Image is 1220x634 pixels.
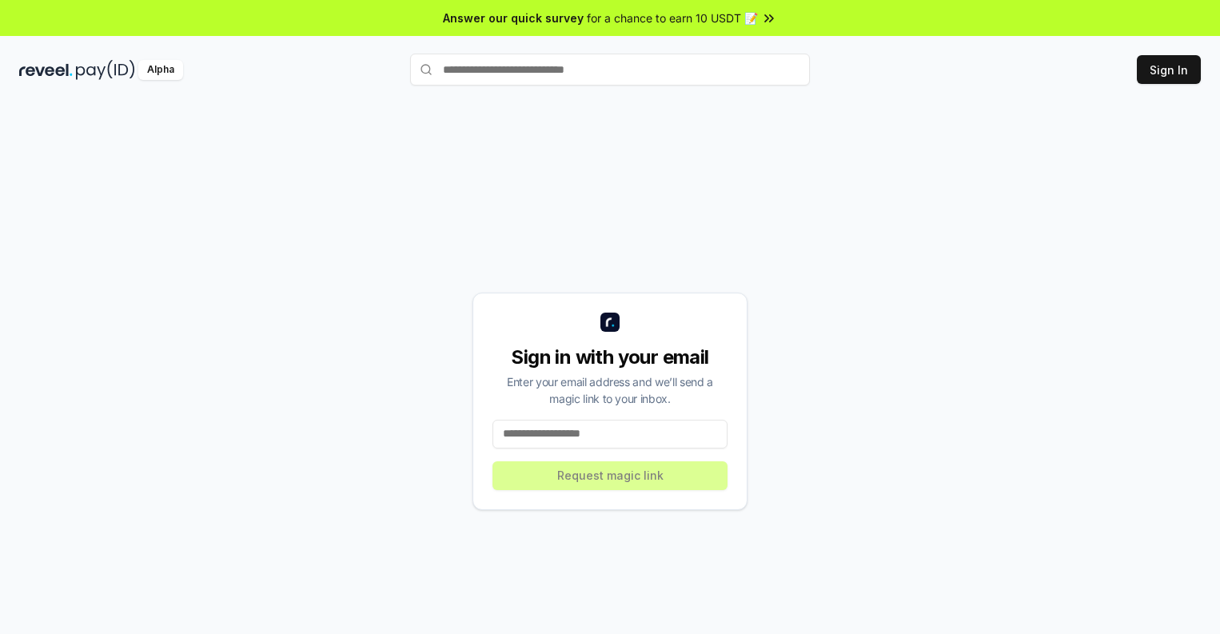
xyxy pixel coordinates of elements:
[492,373,728,407] div: Enter your email address and we’ll send a magic link to your inbox.
[600,313,620,332] img: logo_small
[19,60,73,80] img: reveel_dark
[1137,55,1201,84] button: Sign In
[443,10,584,26] span: Answer our quick survey
[76,60,135,80] img: pay_id
[587,10,758,26] span: for a chance to earn 10 USDT 📝
[138,60,183,80] div: Alpha
[492,345,728,370] div: Sign in with your email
